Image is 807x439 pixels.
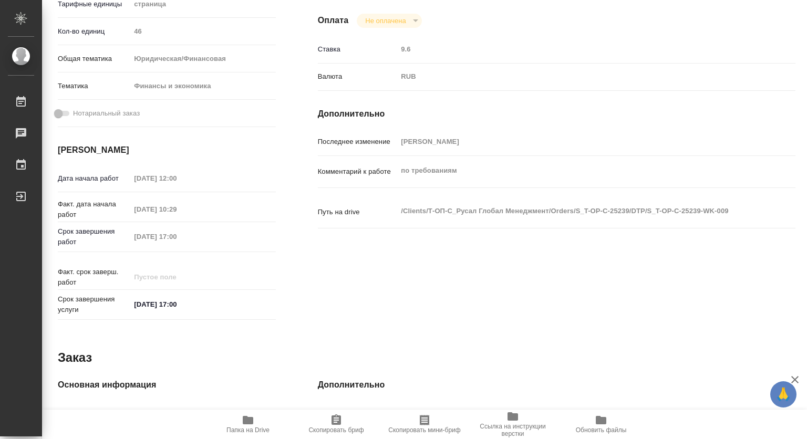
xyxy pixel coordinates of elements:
[318,207,398,217] p: Путь на drive
[397,68,756,86] div: RUB
[362,16,409,25] button: Не оплачена
[318,408,398,419] p: Путь на drive
[130,24,275,39] input: Пустое поле
[469,410,557,439] button: Ссылка на инструкции верстки
[318,108,795,120] h4: Дополнительно
[770,381,796,407] button: 🙏
[380,410,469,439] button: Скопировать мини-бриф
[58,294,130,315] p: Срок завершения услуги
[397,405,756,421] input: Пустое поле
[357,14,421,28] div: Не оплачена
[397,202,756,220] textarea: /Clients/Т-ОП-С_Русал Глобал Менеджмент/Orders/S_T-OP-C-25239/DTP/S_T-OP-C-25239-WK-009
[58,26,130,37] p: Кол-во единиц
[58,144,276,156] h4: [PERSON_NAME]
[318,166,398,177] p: Комментарий к работе
[58,267,130,288] p: Факт. срок заверш. работ
[226,426,270,434] span: Папка на Drive
[397,162,756,180] textarea: по требованиям
[73,108,140,119] span: Нотариальный заказ
[130,171,222,186] input: Пустое поле
[58,81,130,91] p: Тематика
[58,226,130,247] p: Срок завершения работ
[388,426,460,434] span: Скопировать мини-бриф
[318,14,349,27] h4: Оплата
[308,426,364,434] span: Скопировать бриф
[58,54,130,64] p: Общая тематика
[58,199,130,220] p: Факт. дата начала работ
[774,383,792,405] span: 🙏
[130,50,275,68] div: Юридическая/Финансовая
[318,379,795,391] h4: Дополнительно
[130,77,275,95] div: Финансы и экономика
[318,137,398,147] p: Последнее изменение
[204,410,292,439] button: Папка на Drive
[130,405,275,421] input: Пустое поле
[318,44,398,55] p: Ставка
[58,408,130,419] p: Код заказа
[397,134,756,149] input: Пустое поле
[557,410,645,439] button: Обновить файлы
[130,297,222,312] input: ✎ Введи что-нибудь
[292,410,380,439] button: Скопировать бриф
[130,229,222,244] input: Пустое поле
[576,426,627,434] span: Обновить файлы
[130,269,222,285] input: Пустое поле
[58,173,130,184] p: Дата начала работ
[397,41,756,57] input: Пустое поле
[475,423,551,437] span: Ссылка на инструкции верстки
[58,379,276,391] h4: Основная информация
[58,349,92,366] h2: Заказ
[130,202,222,217] input: Пустое поле
[318,71,398,82] p: Валюта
